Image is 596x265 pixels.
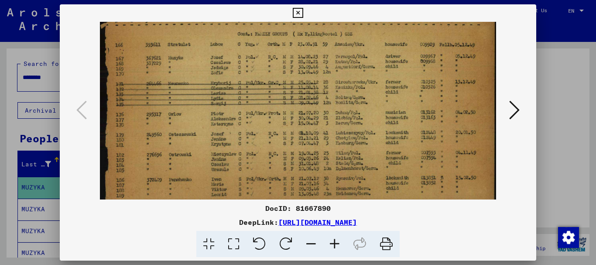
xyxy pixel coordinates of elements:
img: Change consent [558,227,579,248]
a: [URL][DOMAIN_NAME] [278,218,357,227]
div: DeepLink: [60,217,537,227]
div: DocID: 81667890 [60,203,537,213]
